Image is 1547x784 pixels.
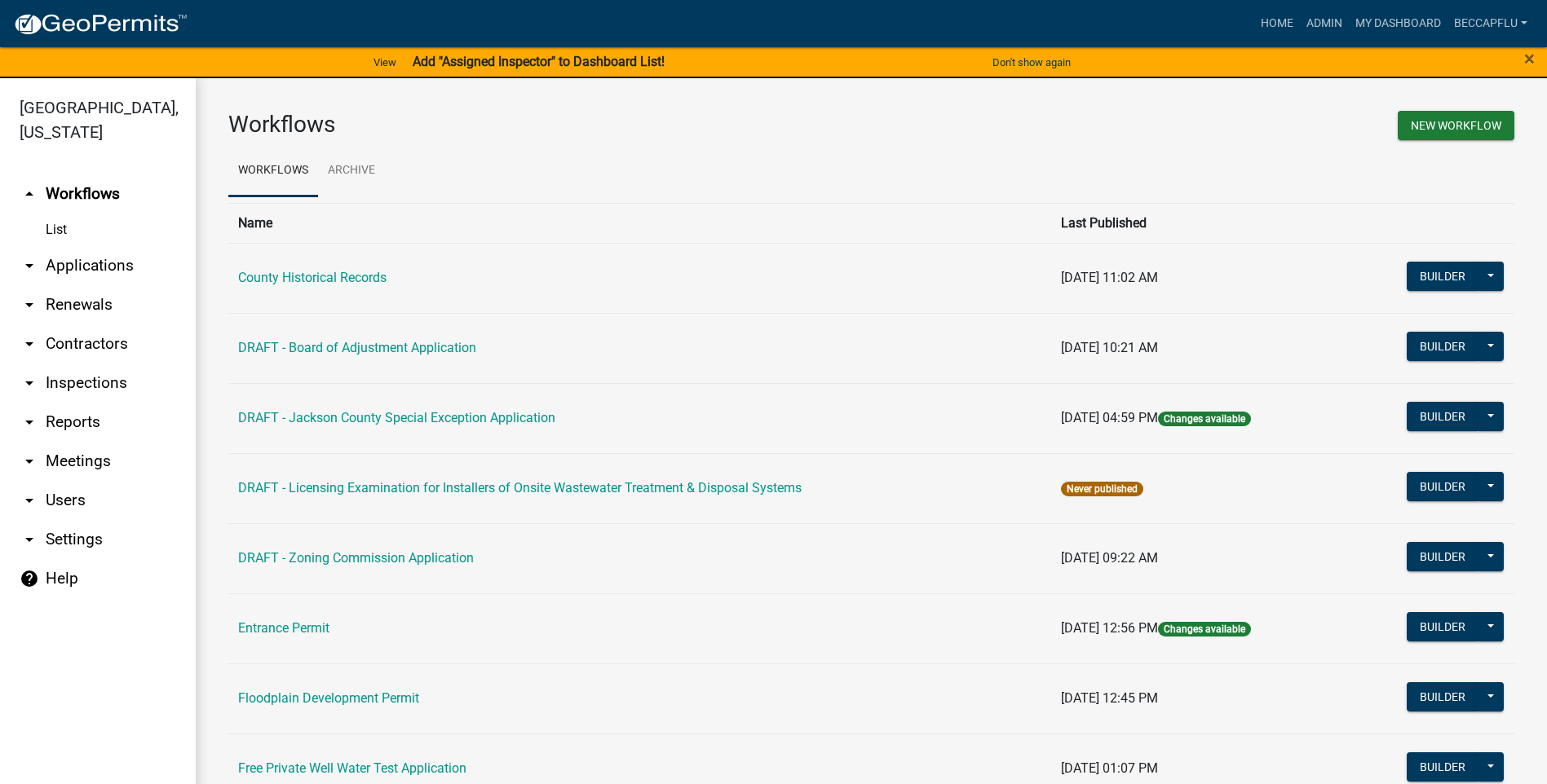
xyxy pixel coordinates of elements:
a: DRAFT - Licensing Examination for Installers of Onsite Wastewater Treatment & Disposal Systems [238,480,802,496]
i: arrow_drop_down [20,491,39,510]
span: [DATE] 10:21 AM [1061,340,1158,355]
span: [DATE] 09:22 AM [1061,550,1158,566]
strong: Add "Assigned Inspector" to Dashboard List! [413,54,665,69]
button: Don't show again [986,49,1077,76]
i: arrow_drop_down [20,451,39,471]
button: Builder [1407,402,1478,431]
i: help [20,569,39,588]
th: Last Published [1051,203,1347,243]
a: Entrance Permit [238,620,329,636]
a: DRAFT - Board of Adjustment Application [238,340,476,355]
span: Changes available [1158,622,1251,636]
a: View [367,49,403,76]
a: BeccaPflu [1448,8,1534,39]
a: County Historical Records [238,270,387,285]
i: arrow_drop_down [20,530,39,549]
button: New Workflow [1398,111,1514,140]
button: Builder [1407,752,1478,782]
a: DRAFT - Zoning Commission Application [238,550,474,566]
a: Floodplain Development Permit [238,690,419,706]
th: Name [228,203,1051,243]
button: Builder [1407,682,1478,711]
h3: Workflows [228,111,860,139]
a: Admin [1300,8,1349,39]
i: arrow_drop_down [20,256,39,275]
button: Builder [1407,472,1478,501]
span: [DATE] 11:02 AM [1061,270,1158,285]
span: Never published [1061,482,1143,496]
a: Free Private Well Water Test Application [238,760,466,776]
i: arrow_drop_down [20,373,39,393]
a: DRAFT - Jackson County Special Exception Application [238,410,555,425]
button: Builder [1407,612,1478,641]
i: arrow_drop_down [20,295,39,315]
i: arrow_drop_up [20,184,39,204]
span: [DATE] 04:59 PM [1061,410,1158,425]
a: My Dashboard [1349,8,1448,39]
span: Changes available [1158,412,1251,426]
i: arrow_drop_down [20,412,39,432]
button: Builder [1407,262,1478,291]
span: [DATE] 12:45 PM [1061,690,1158,706]
i: arrow_drop_down [20,334,39,354]
a: Workflows [228,145,318,197]
button: Builder [1407,542,1478,571]
a: Archive [318,145,385,197]
span: [DATE] 12:56 PM [1061,620,1158,636]
button: Close [1524,49,1535,68]
button: Builder [1407,332,1478,361]
a: Home [1254,8,1300,39]
span: [DATE] 01:07 PM [1061,760,1158,776]
span: × [1524,47,1535,70]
